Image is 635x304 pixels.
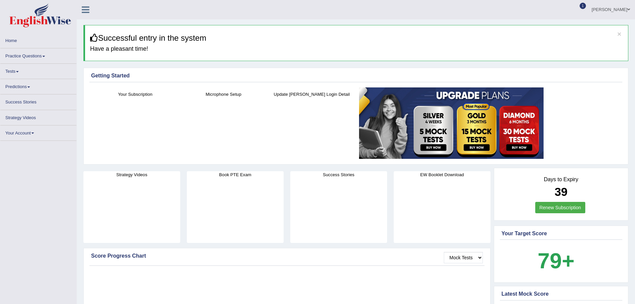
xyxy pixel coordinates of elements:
[91,72,621,80] div: Getting Started
[502,290,621,298] div: Latest Mock Score
[617,30,621,37] button: ×
[0,125,76,138] a: Your Account
[394,171,491,178] h4: EW Booklet Download
[290,171,387,178] h4: Success Stories
[90,34,623,42] h3: Successful entry in the system
[94,91,176,98] h4: Your Subscription
[0,79,76,92] a: Predictions
[271,91,352,98] h4: Update [PERSON_NAME] Login Detail
[91,252,483,260] div: Score Progress Chart
[580,3,586,9] span: 1
[0,94,76,107] a: Success Stories
[0,48,76,61] a: Practice Questions
[502,177,621,183] h4: Days to Expiry
[555,185,568,198] b: 39
[0,110,76,123] a: Strategy Videos
[359,87,544,159] img: small5.jpg
[183,91,264,98] h4: Microphone Setup
[83,171,180,178] h4: Strategy Videos
[538,249,574,273] b: 79+
[0,64,76,77] a: Tests
[0,33,76,46] a: Home
[90,46,623,52] h4: Have a pleasant time!
[187,171,284,178] h4: Book PTE Exam
[502,230,621,238] div: Your Target Score
[535,202,586,213] a: Renew Subscription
